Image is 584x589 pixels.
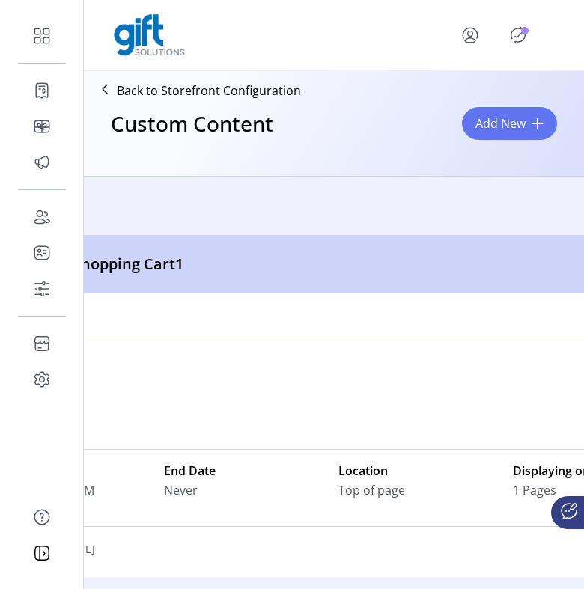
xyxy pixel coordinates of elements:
img: logo [114,14,185,56]
label: End Date [164,462,329,480]
button: Publisher Panel [506,23,530,47]
p: Back to Storefront Configuration [117,82,301,100]
span: Add New [475,115,526,132]
span: 1 Pages [513,481,556,499]
h3: Custom Content [111,108,273,139]
span: Never [164,481,198,499]
button: menu [440,17,506,53]
button: Add New [462,107,557,140]
span: Top of page [338,481,405,499]
label: Location [338,462,504,480]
